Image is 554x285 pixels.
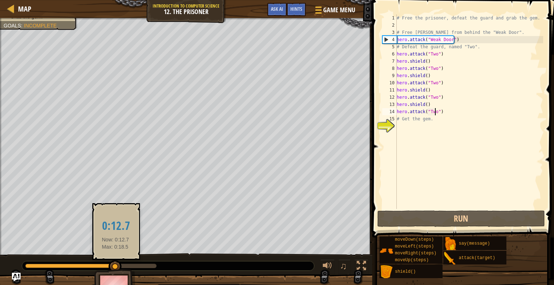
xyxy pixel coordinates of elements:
[395,251,436,256] span: moveRight(steps)
[323,5,355,15] span: Game Menu
[382,22,397,29] div: 2
[382,14,397,22] div: 1
[382,115,397,123] div: 15
[267,3,287,16] button: Ask AI
[309,3,360,20] button: Game Menu
[459,241,490,246] span: say(message)
[395,269,416,274] span: shield()
[382,58,397,65] div: 7
[340,260,347,271] span: ♫
[382,101,397,108] div: 13
[102,220,130,232] h2: 0:12.7
[382,72,397,79] div: 9
[97,209,135,254] div: Now: 0:12.7 Max: 0:18.5
[382,50,397,58] div: 6
[377,210,545,227] button: Run
[443,251,457,265] img: portrait.png
[338,259,351,274] button: ♫
[382,108,397,115] div: 14
[382,29,397,36] div: 3
[271,5,283,12] span: Ask AI
[395,237,434,242] span: moveDown(steps)
[382,43,397,50] div: 5
[4,23,21,28] span: Goals
[382,65,397,72] div: 8
[383,36,397,43] div: 4
[320,259,335,274] button: Adjust volume
[443,237,457,251] img: portrait.png
[12,273,21,281] button: Ask AI
[24,23,57,28] span: Incomplete
[382,123,397,130] div: 16
[290,5,302,12] span: Hints
[21,23,24,28] span: :
[14,4,31,14] a: Map
[395,258,429,263] span: moveUp(steps)
[459,255,495,260] span: attack(target)
[18,4,31,14] span: Map
[379,265,393,279] img: portrait.png
[382,86,397,94] div: 11
[395,244,434,249] span: moveLeft(steps)
[379,244,393,258] img: portrait.png
[382,79,397,86] div: 10
[382,94,397,101] div: 12
[354,259,369,274] button: Toggle fullscreen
